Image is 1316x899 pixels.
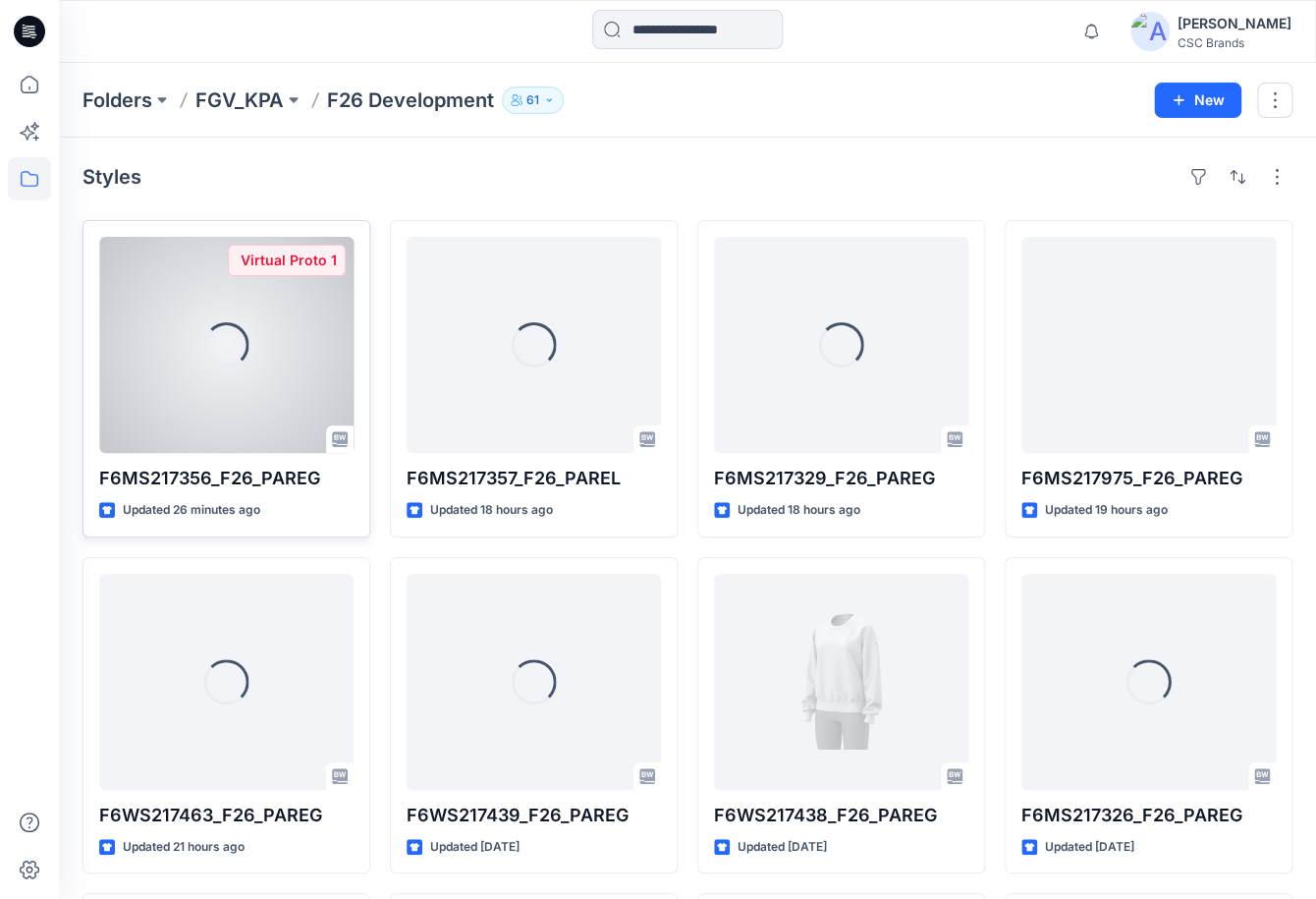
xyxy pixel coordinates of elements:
a: F6WS217438_F26_PAREG [714,574,968,790]
p: F26 Development [327,86,494,114]
p: F6MS217357_F26_PAREL [407,465,661,492]
div: CSC Brands [1178,35,1291,50]
a: Folders [82,86,152,114]
a: FGV_KPA [195,86,284,114]
p: F6WS217438_F26_PAREG [714,802,968,829]
p: F6MS217326_F26_PAREG [1021,802,1276,829]
p: Updated 19 hours ago [1045,500,1168,521]
p: Updated [DATE] [1045,837,1134,858]
button: New [1154,83,1241,118]
p: Updated 21 hours ago [123,837,245,858]
button: 61 [502,86,564,114]
p: F6WS217439_F26_PAREG [407,802,661,829]
p: Updated [DATE] [430,837,520,858]
p: F6MS217329_F26_PAREG [714,465,968,492]
p: F6WS217463_F26_PAREG [99,802,354,829]
p: Updated 18 hours ago [738,500,860,521]
div: [PERSON_NAME] [1178,12,1291,35]
p: 61 [526,89,539,111]
p: Updated 26 minutes ago [123,500,260,521]
p: Updated [DATE] [738,837,827,858]
img: avatar [1130,12,1170,51]
p: F6MS217356_F26_PAREG [99,465,354,492]
p: Updated 18 hours ago [430,500,553,521]
h4: Styles [82,165,141,189]
p: F6MS217975_F26_PAREG [1021,465,1276,492]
